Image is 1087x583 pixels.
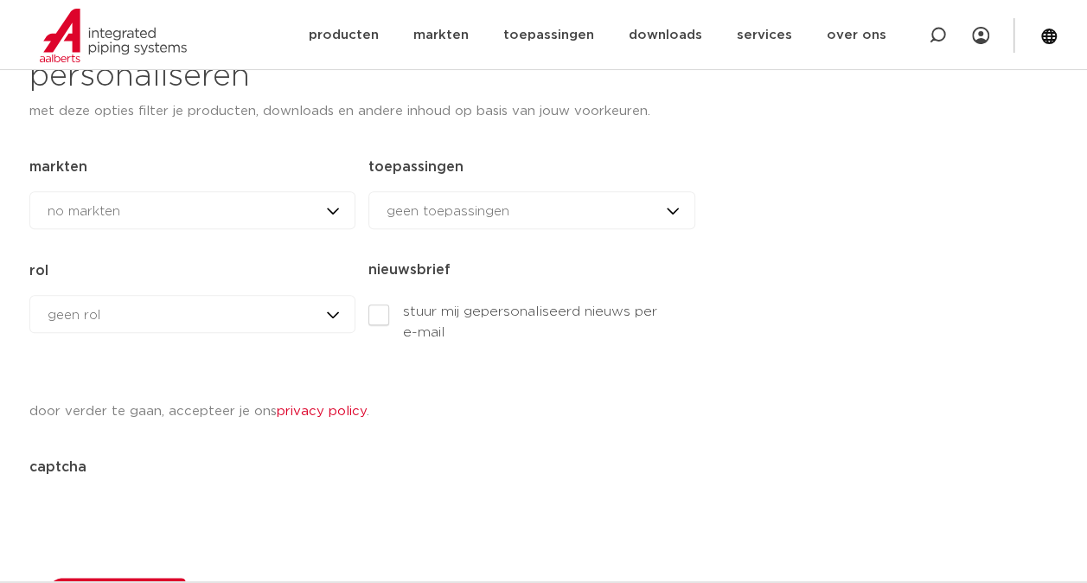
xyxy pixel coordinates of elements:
div: door verder te gaan, accepteer je ons . [29,398,695,426]
span: geen toepassingen [387,205,509,218]
iframe: reCAPTCHA [29,481,292,548]
label: markten [29,157,87,177]
label: rol [29,260,48,281]
a: privacy policy [277,405,367,418]
label: CAPTCHA [29,457,86,477]
label: stuur mij gepersonaliseerd nieuws per e-mail [368,301,667,343]
legend: nieuwsbrief [368,257,694,285]
span: no markten [48,205,120,218]
h2: personaliseren [29,56,695,98]
label: toepassingen [368,157,464,177]
span: geen rol [48,309,100,322]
